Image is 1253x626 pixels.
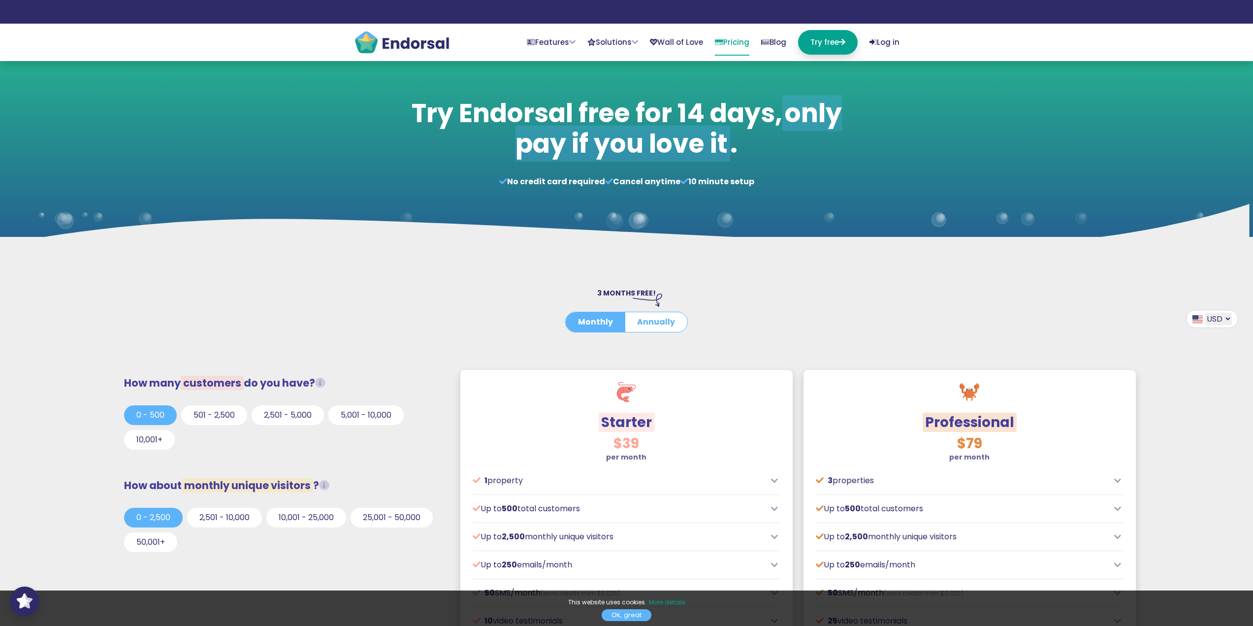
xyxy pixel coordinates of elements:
[587,30,638,55] a: Solutions
[715,30,749,56] a: Pricing
[541,589,620,597] span: (extra credits from $0.025)
[124,377,443,389] h3: How many do you have?
[124,405,177,425] button: 0 - 500
[869,30,900,55] a: Log in
[602,609,651,621] a: Ok, great
[606,452,646,462] strong: per month
[845,559,860,570] span: 250
[960,382,979,402] img: crab.svg
[515,95,842,162] span: only pay if you love it
[351,508,433,527] button: 25,001 - 50,000
[124,479,443,492] h3: How about ?
[124,430,175,450] button: 10,001+
[845,531,868,542] span: 2,500
[828,587,838,598] span: 50
[319,480,329,491] i: Unique visitors that view our social proof tools (widgets, FOMO popups or Wall of Love) on your w...
[613,434,639,453] span: $39
[502,503,517,514] span: 500
[828,475,833,486] span: 3
[124,508,183,527] button: 0 - 2,500
[816,475,1109,487] p: properties
[354,30,450,55] img: endorsal-logo@2x.png
[949,452,990,462] strong: per month
[597,288,656,298] span: 3 MONTHS FREE!
[484,475,487,486] span: 1
[473,531,766,543] p: Up to monthly unique visitors
[957,434,982,453] span: $79
[923,413,1017,432] span: Professional
[625,312,687,332] button: Annually
[502,559,517,570] span: 250
[566,312,625,332] button: Monthly
[798,30,858,55] a: Try free
[484,587,495,598] span: 50
[761,30,786,55] a: Blog
[266,508,346,527] button: 10,001 - 25,000
[252,405,324,425] button: 2,501 - 5,000
[328,405,404,425] button: 5,001 - 10,000
[182,478,313,493] span: monthly unique visitors
[406,176,847,188] p: No credit card required Cancel anytime 10 minute setup
[527,30,576,55] a: Features
[406,98,847,160] h1: Try Endorsal free for 14 days, .
[816,531,1109,543] p: Up to monthly unique visitors
[816,503,1109,515] p: Up to total customers
[473,475,766,487] p: property
[473,503,766,515] p: Up to total customers
[181,376,244,390] span: customers
[884,589,964,597] span: (extra credits from $0.025)
[181,405,247,425] button: 501 - 2,500
[816,559,1109,571] p: Up to emails/month
[816,587,1109,599] p: SMS/month
[502,531,525,542] span: 2,500
[649,598,685,607] a: More details
[187,508,262,527] button: 2,501 - 10,000
[124,532,177,552] button: 50,001+
[633,294,662,306] img: arrow-right-down.svg
[616,382,636,402] img: shrimp.svg
[845,503,861,514] span: 500
[650,30,703,55] a: Wall of Love
[473,559,766,571] p: Up to emails/month
[315,378,325,388] i: Total customers from whom you request testimonials/reviews.
[473,587,766,599] p: SMS/month
[599,413,654,432] span: Starter
[10,598,1243,607] p: This website uses cookies.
